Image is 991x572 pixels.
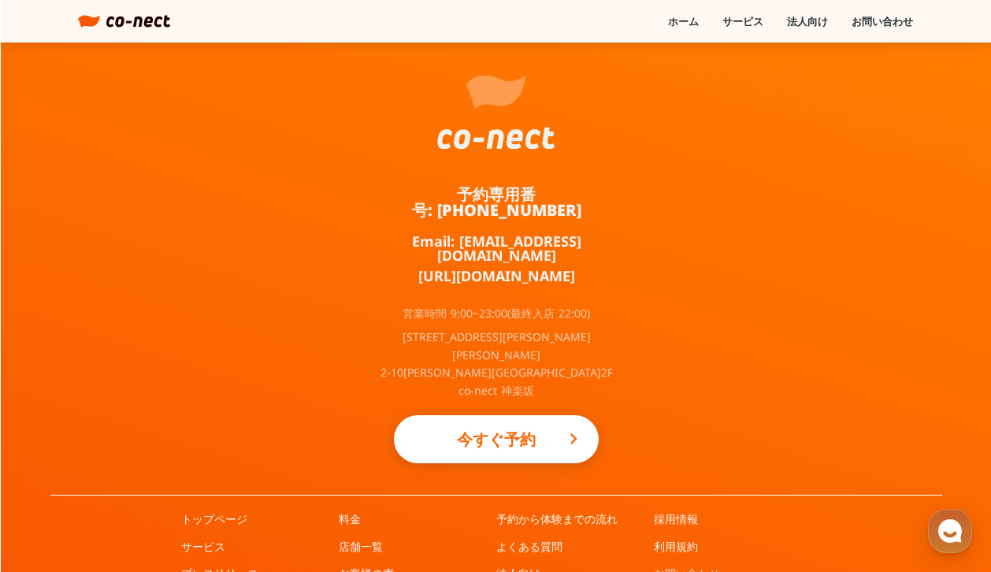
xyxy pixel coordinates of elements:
[378,329,614,399] p: [STREET_ADDRESS][PERSON_NAME][PERSON_NAME] 2-10[PERSON_NAME][GEOGRAPHIC_DATA]2F co-nect 神楽坂
[425,422,567,457] p: 今すぐ予約
[496,511,618,527] a: 予約から体験までの流れ
[181,539,225,555] a: サービス
[496,539,562,555] a: よくある質問
[243,465,262,477] span: 設定
[394,415,599,463] a: 今すぐ予約keyboard_arrow_right
[852,14,913,28] a: お問い合わせ
[654,539,698,555] a: 利用規約
[403,308,590,319] p: 営業時間 9:00~23:00(最終入店 22:00)
[181,511,247,527] a: トップページ
[378,187,614,218] a: 予約専用番号: [PHONE_NUMBER]
[104,441,203,481] a: チャット
[418,269,575,283] a: [URL][DOMAIN_NAME]
[203,441,302,481] a: 設定
[564,429,583,448] i: keyboard_arrow_right
[378,234,614,262] a: Email: [EMAIL_ADDRESS][DOMAIN_NAME]
[654,511,698,527] a: 採用情報
[787,14,828,28] a: 法人向け
[339,539,383,555] a: 店舗一覧
[5,441,104,481] a: ホーム
[668,14,699,28] a: ホーム
[135,466,173,478] span: チャット
[722,14,763,28] a: サービス
[339,511,361,527] a: 料金
[40,465,69,477] span: ホーム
